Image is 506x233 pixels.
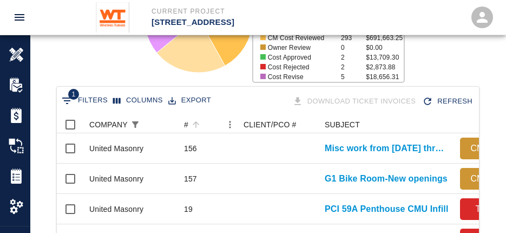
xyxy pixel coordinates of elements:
[152,7,312,16] p: Current Project
[89,173,143,184] div: United Masonry
[366,33,403,43] p: $691,663.25
[89,116,128,133] div: COMPANY
[179,116,238,133] div: #
[89,204,143,215] div: United Masonry
[238,116,319,133] div: CLIENT/PCO #
[366,53,403,62] p: $13,709.30
[420,92,477,111] div: Refresh the list
[366,43,403,53] p: $0.00
[420,92,477,111] button: Refresh
[366,62,403,72] p: $2,873.88
[152,16,312,29] p: [STREET_ADDRESS]
[184,116,188,133] div: #
[268,43,334,53] p: Owner Review
[341,72,366,82] p: 5
[184,143,197,154] div: 156
[59,92,110,109] button: Show filters
[268,72,334,82] p: Cost Revise
[325,116,360,133] div: SUBJECT
[325,203,449,216] a: PCI 59A Penthouse CMU Infill
[84,116,179,133] div: COMPANY
[452,181,506,233] iframe: Chat Widget
[325,172,448,185] a: G1 Bike Room-New openings
[341,43,366,53] p: 0
[184,173,197,184] div: 157
[166,92,214,109] button: Export
[143,117,158,132] button: Sort
[366,72,403,82] p: $18,656.31
[268,53,334,62] p: Cost Approved
[6,4,32,30] button: open drawer
[184,204,193,215] div: 19
[89,143,143,154] div: United Masonry
[290,92,420,111] div: Tickets download in groups of 15
[268,62,334,72] p: Cost Rejected
[68,89,79,100] span: 1
[319,116,455,133] div: SUBJECT
[341,33,366,43] p: 293
[222,116,238,133] button: Menu
[96,2,130,33] img: Whiting-Turner
[341,62,366,72] p: 2
[188,117,203,132] button: Sort
[244,116,297,133] div: CLIENT/PCO #
[325,142,449,155] a: Misc work from [DATE] thru [DATE]
[110,92,166,109] button: Select columns
[268,33,334,43] p: CM Cost Reviewed
[128,117,143,132] div: 1 active filter
[341,53,366,62] p: 2
[128,117,143,132] button: Show filters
